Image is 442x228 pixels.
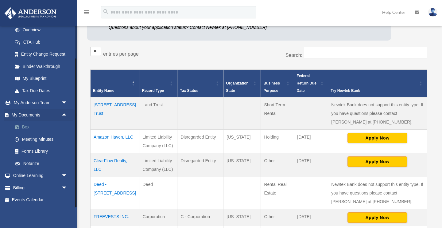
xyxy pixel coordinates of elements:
[9,24,71,36] a: Overview
[103,51,139,57] label: entries per page
[91,177,139,209] td: Deed - [STREET_ADDRESS]
[261,69,294,97] th: Business Purpose: Activate to sort
[61,109,74,121] span: arrow_drop_up
[294,209,328,226] td: [DATE]
[331,87,417,94] div: Try Newtek Bank
[347,133,407,143] button: Apply Now
[177,129,223,153] td: Disregarded Entity
[139,129,177,153] td: Limited Liability Company (LLC)
[294,69,328,97] th: Federal Return Due Date: Activate to sort
[294,129,328,153] td: [DATE]
[4,109,77,121] a: My Documentsarrow_drop_up
[139,153,177,177] td: Limited Liability Company (LLC)
[328,69,427,97] th: Try Newtek Bank : Activate to sort
[261,153,294,177] td: Other
[261,97,294,130] td: Short Term Rental
[139,209,177,226] td: Corporation
[347,156,407,167] button: Apply Now
[9,73,74,85] a: My Blueprint
[91,97,139,130] td: [STREET_ADDRESS] Trust
[4,170,77,182] a: Online Learningarrow_drop_down
[428,8,437,17] img: User Pic
[261,129,294,153] td: Holding
[226,81,248,93] span: Organization State
[61,97,74,109] span: arrow_drop_down
[91,129,139,153] td: Amazon Haven, LLC
[4,194,77,206] a: Events Calendar
[9,36,74,48] a: CTA Hub
[328,177,427,209] td: Newtek Bank does not support this entity type. If you have questions please contact [PERSON_NAME]...
[83,11,90,16] a: menu
[347,212,407,223] button: Apply Now
[9,145,77,158] a: Forms Library
[61,170,74,182] span: arrow_drop_down
[180,88,198,93] span: Tax Status
[9,157,77,170] a: Notarize
[223,209,261,226] td: [US_STATE]
[139,97,177,130] td: Land Trust
[109,24,296,31] p: Questions about your application status? Contact Newtek at [PHONE_NUMBER]
[4,97,77,109] a: My Anderson Teamarrow_drop_down
[4,182,77,194] a: Billingarrow_drop_down
[9,60,74,73] a: Binder Walkthrough
[93,88,114,93] span: Entity Name
[177,69,223,97] th: Tax Status: Activate to sort
[223,153,261,177] td: [US_STATE]
[3,7,58,19] img: Anderson Advisors Platinum Portal
[9,85,74,97] a: Tax Due Dates
[285,53,302,58] label: Search:
[223,69,261,97] th: Organization State: Activate to sort
[142,88,164,93] span: Record Type
[9,121,77,133] a: Box
[294,153,328,177] td: [DATE]
[139,69,177,97] th: Record Type: Activate to sort
[297,74,316,93] span: Federal Return Due Date
[263,81,280,93] span: Business Purpose
[139,177,177,209] td: Deed
[103,8,109,15] i: search
[223,129,261,153] td: [US_STATE]
[61,182,74,194] span: arrow_drop_down
[91,153,139,177] td: ClearFlow Realty, LLC
[91,209,139,226] td: FREEVESTS INC.
[261,177,294,209] td: Rental Real Estate
[91,69,139,97] th: Entity Name: Activate to invert sorting
[328,97,427,130] td: Newtek Bank does not support this entity type. If you have questions please contact [PERSON_NAME]...
[9,48,74,61] a: Entity Change Request
[177,209,223,226] td: C - Corporation
[261,209,294,226] td: Other
[177,153,223,177] td: Disregarded Entity
[83,9,90,16] i: menu
[9,133,77,145] a: Meeting Minutes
